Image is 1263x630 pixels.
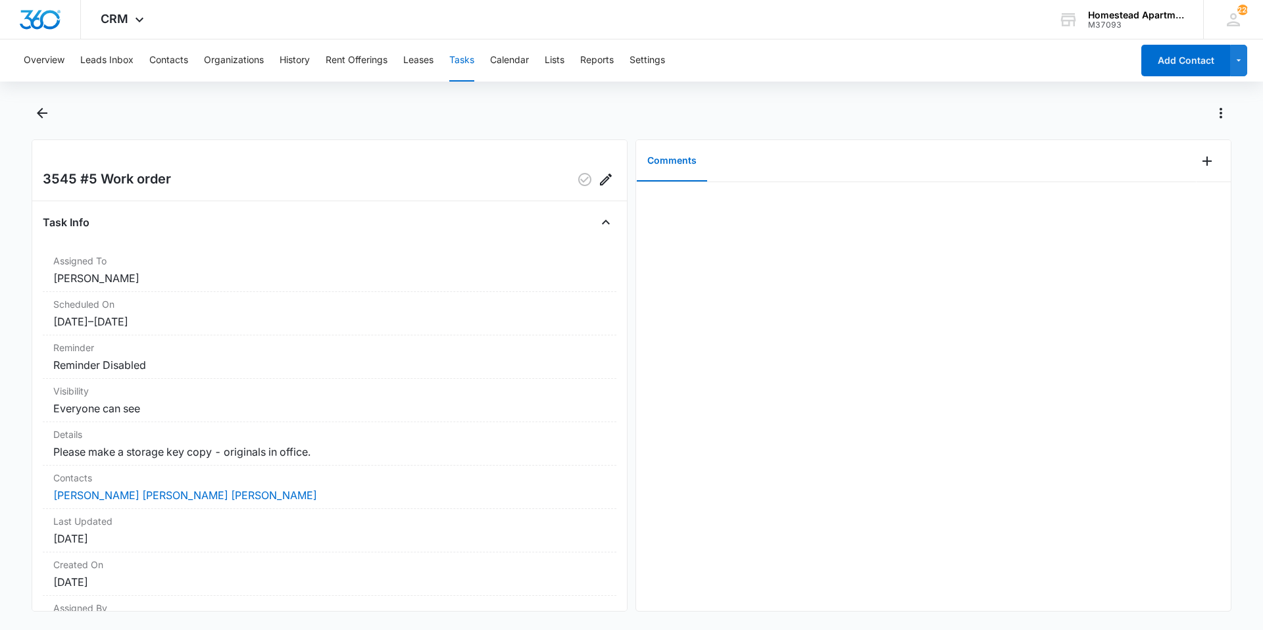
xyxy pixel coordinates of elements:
a: [PERSON_NAME] [PERSON_NAME] [PERSON_NAME] [53,489,317,502]
button: Add Comment [1197,151,1218,172]
div: DetailsPlease make a storage key copy - originals in office. [43,422,616,466]
button: Tasks [449,39,474,82]
button: Settings [630,39,665,82]
button: Leases [403,39,433,82]
dt: Details [53,427,606,441]
dd: [DATE] – [DATE] [53,314,606,329]
div: notifications count [1237,5,1248,15]
button: Comments [637,141,707,182]
button: Close [595,212,616,233]
dd: Please make a storage key copy - originals in office. [53,444,606,460]
button: Organizations [204,39,264,82]
dd: [PERSON_NAME] [53,270,606,286]
dt: Last Updated [53,514,606,528]
dt: Assigned By [53,601,606,615]
button: History [280,39,310,82]
button: Back [32,103,52,124]
div: Assigned To[PERSON_NAME] [43,249,616,292]
dd: [DATE] [53,574,606,590]
span: 220 [1237,5,1248,15]
div: Contacts[PERSON_NAME] [PERSON_NAME] [PERSON_NAME] [43,466,616,509]
dd: [DATE] [53,531,606,546]
div: account id [1088,20,1184,30]
div: Last Updated[DATE] [43,509,616,552]
div: Scheduled On[DATE]–[DATE] [43,292,616,335]
dt: Assigned To [53,254,606,268]
dt: Visibility [53,384,606,398]
button: Lists [545,39,564,82]
dt: Scheduled On [53,297,606,311]
dd: Reminder Disabled [53,357,606,373]
button: Leads Inbox [80,39,134,82]
h2: 3545 #5 Work order [43,169,171,190]
button: Contacts [149,39,188,82]
button: Reports [580,39,614,82]
h4: Task Info [43,214,89,230]
dt: Contacts [53,471,606,485]
span: CRM [101,12,128,26]
button: Rent Offerings [326,39,387,82]
div: Created On[DATE] [43,552,616,596]
div: ReminderReminder Disabled [43,335,616,379]
button: Calendar [490,39,529,82]
button: Actions [1210,103,1231,124]
button: Edit [595,169,616,190]
button: Add Contact [1141,45,1230,76]
button: Overview [24,39,64,82]
dd: Everyone can see [53,400,606,416]
dt: Reminder [53,341,606,354]
dt: Created On [53,558,606,571]
div: VisibilityEveryone can see [43,379,616,422]
div: account name [1088,10,1184,20]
